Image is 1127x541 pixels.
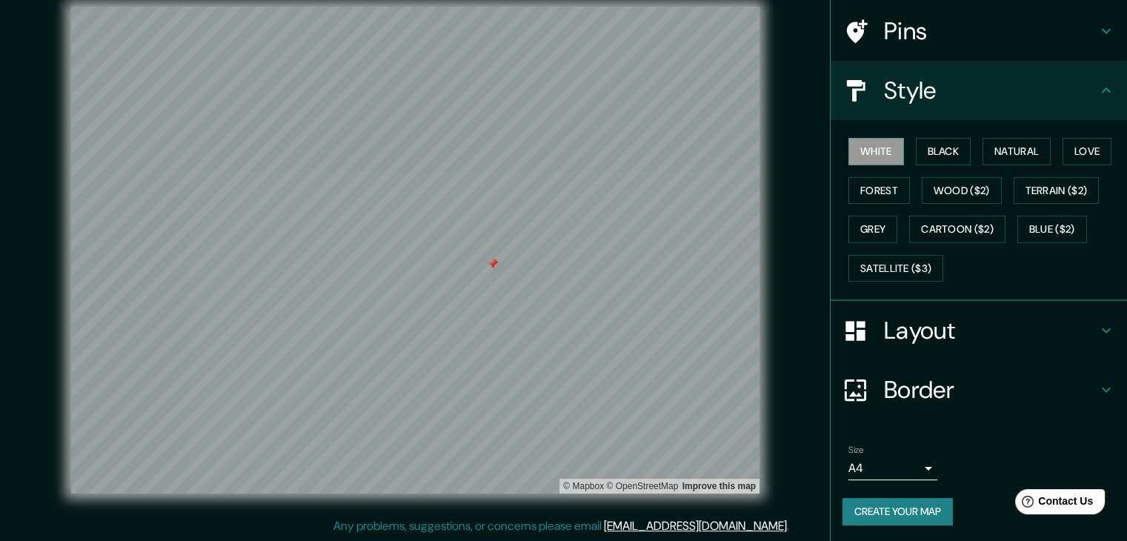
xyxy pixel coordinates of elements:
div: Border [831,360,1127,419]
div: Pins [831,1,1127,61]
button: Terrain ($2) [1014,177,1100,205]
button: Cartoon ($2) [909,216,1005,243]
div: Style [831,61,1127,120]
button: Black [916,138,971,165]
button: Grey [848,216,897,243]
button: White [848,138,904,165]
h4: Style [884,76,1097,105]
button: Love [1063,138,1111,165]
h4: Pins [884,16,1097,46]
a: [EMAIL_ADDRESS][DOMAIN_NAME] [604,518,787,534]
iframe: Help widget launcher [995,483,1111,525]
p: Any problems, suggestions, or concerns please email . [333,517,789,535]
h4: Layout [884,316,1097,345]
a: OpenStreetMap [606,481,678,491]
button: Natural [983,138,1051,165]
button: Create your map [842,498,953,525]
button: Forest [848,177,910,205]
button: Wood ($2) [922,177,1002,205]
a: Map feedback [682,481,756,491]
label: Size [848,444,864,457]
canvas: Map [71,7,759,494]
a: Mapbox [563,481,604,491]
h4: Border [884,375,1097,405]
div: A4 [848,457,937,480]
button: Blue ($2) [1017,216,1087,243]
div: . [789,517,791,535]
div: . [791,517,794,535]
button: Satellite ($3) [848,255,943,282]
div: Layout [831,301,1127,360]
